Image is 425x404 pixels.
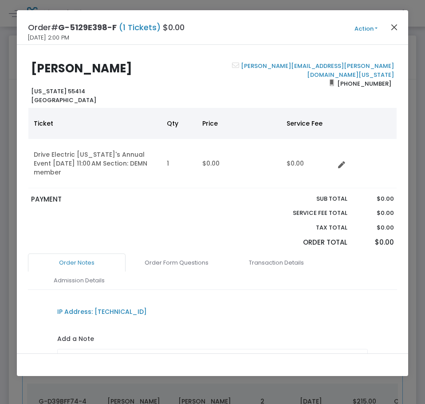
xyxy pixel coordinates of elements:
[197,108,281,139] th: Price
[161,139,197,188] td: 1
[57,334,94,346] label: Add a Note
[57,307,147,317] div: IP Address: [TECHNICAL_ID]
[239,62,394,79] a: [PERSON_NAME][EMAIL_ADDRESS][PERSON_NAME][DOMAIN_NAME][US_STATE]
[356,223,394,232] p: $0.00
[263,238,347,248] p: Order Total
[228,253,325,272] a: Transaction Details
[388,21,400,33] button: Close
[356,194,394,203] p: $0.00
[281,108,334,139] th: Service Fee
[28,21,185,33] h4: Order# $0.00
[28,33,69,42] span: [DATE] 2:00 PM
[356,209,394,218] p: $0.00
[31,60,132,76] b: [PERSON_NAME]
[30,271,128,290] a: Admission Details
[197,139,281,188] td: $0.00
[28,139,161,188] td: Drive Electric [US_STATE]'s Annual Event [DATE] 11:00 AM Section: DEMN member
[339,24,393,34] button: Action
[58,22,117,33] span: G-5129E398-F
[334,76,394,91] span: [PHONE_NUMBER]
[281,139,334,188] td: $0.00
[263,223,347,232] p: Tax Total
[117,22,163,33] span: (1 Tickets)
[356,238,394,248] p: $0.00
[31,87,96,104] b: [US_STATE] 55414 [GEOGRAPHIC_DATA]
[161,108,197,139] th: Qty
[128,253,225,272] a: Order Form Questions
[31,194,208,205] p: PAYMENT
[263,194,347,203] p: Sub total
[263,209,347,218] p: Service Fee Total
[28,108,161,139] th: Ticket
[28,108,396,188] div: Data table
[28,253,126,272] a: Order Notes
